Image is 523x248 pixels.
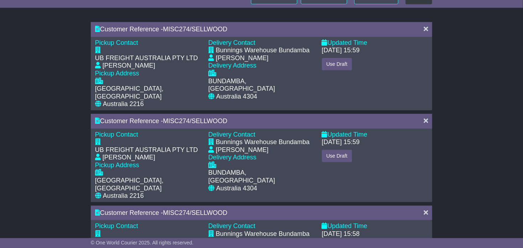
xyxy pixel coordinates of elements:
[103,154,155,162] div: [PERSON_NAME]
[95,222,138,229] span: Pickup Contact
[103,100,144,108] div: Australia 2216
[208,62,256,69] span: Delivery Address
[322,150,352,162] button: Use Draft
[208,131,255,138] span: Delivery Contact
[103,192,144,200] div: Australia 2216
[95,85,201,100] div: [GEOGRAPHIC_DATA], [GEOGRAPHIC_DATA]
[103,62,155,70] div: [PERSON_NAME]
[216,54,268,62] div: [PERSON_NAME]
[208,154,256,161] span: Delivery Address
[216,146,268,154] div: [PERSON_NAME]
[95,177,201,192] div: [GEOGRAPHIC_DATA], [GEOGRAPHIC_DATA]
[322,39,428,47] div: Updated Time
[216,93,257,101] div: Australia 4304
[322,222,428,230] div: Updated Time
[322,58,352,70] button: Use Draft
[91,240,194,246] span: © One World Courier 2025. All rights reserved.
[208,78,314,93] div: BUNDAMBA, [GEOGRAPHIC_DATA]
[208,39,255,46] span: Delivery Contact
[95,162,139,169] span: Pickup Address
[163,209,227,216] span: MISC274/SELLWOOD
[95,131,138,138] span: Pickup Contact
[216,138,310,146] div: Bunnings Warehouse Bundamba
[163,26,227,33] span: MISC274/SELLWOOD
[208,169,314,184] div: BUNDAMBA, [GEOGRAPHIC_DATA]
[208,222,255,229] span: Delivery Contact
[95,54,198,62] div: UB FREIGHT AUSTRALIA PTY LTD
[216,47,310,54] div: Bunnings Warehouse Bundamba
[95,26,417,33] div: Customer Reference -
[216,185,257,192] div: Australia 4304
[216,230,310,238] div: Bunnings Warehouse Bundamba
[322,47,360,54] div: [DATE] 15:59
[163,117,227,125] span: MISC274/SELLWOOD
[95,117,417,125] div: Customer Reference -
[322,131,428,139] div: Updated Time
[95,146,198,154] div: UB FREIGHT AUSTRALIA PTY LTD
[95,70,139,77] span: Pickup Address
[322,230,360,238] div: [DATE] 15:58
[95,39,138,46] span: Pickup Contact
[95,209,417,217] div: Customer Reference -
[322,138,360,146] div: [DATE] 15:59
